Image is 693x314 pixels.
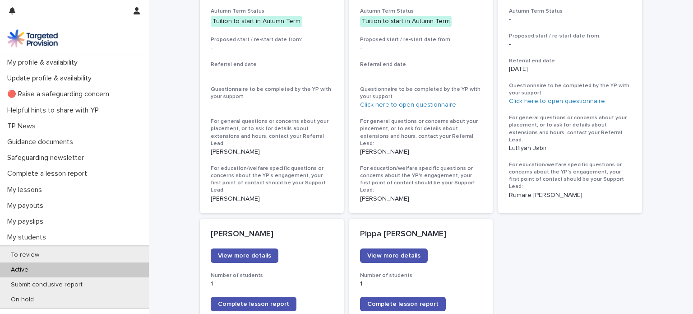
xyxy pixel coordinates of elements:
a: Complete lesson report [211,297,296,311]
p: [PERSON_NAME] [360,195,482,203]
p: [PERSON_NAME] [211,230,333,239]
h3: Proposed start / re-start date from: [509,33,631,40]
p: Guidance documents [4,138,80,146]
p: [PERSON_NAME] [211,148,333,156]
p: TP News [4,122,43,131]
p: Lutfiyah Jabir [509,145,631,152]
h3: For education/welfare specific questions or concerns about the YP's engagement, your first point ... [360,165,482,194]
p: My students [4,233,53,242]
p: - [360,44,482,52]
h3: For education/welfare specific questions or concerns about the YP's engagement, your first point ... [211,165,333,194]
p: - [509,41,631,48]
span: View more details [367,253,420,259]
p: Complete a lesson report [4,169,94,178]
p: [PERSON_NAME] [360,148,482,156]
p: Update profile & availability [4,74,99,83]
h3: Referral end date [509,57,631,65]
p: My payouts [4,202,51,210]
p: [DATE] [509,66,631,73]
span: Complete lesson report [218,301,289,307]
p: 1 [211,280,333,288]
h3: Referral end date [211,61,333,68]
p: 1 [360,280,482,288]
p: 🔴 Raise a safeguarding concern [4,90,116,98]
h3: For general questions or concerns about your placement, or to ask for details about extensions an... [211,118,333,147]
p: Rumare [PERSON_NAME] [509,192,631,199]
p: My profile & availability [4,58,85,67]
a: Complete lesson report [360,297,446,311]
div: Tuition to start in Autumn Term [360,16,452,27]
p: - [509,16,631,23]
h3: Questionnaire to be completed by the YP with your support [509,82,631,97]
p: Pippa [PERSON_NAME] [360,230,482,239]
img: M5nRWzHhSzIhMunXDL62 [7,29,58,47]
h3: Autumn Term Status [509,8,631,15]
a: View more details [211,248,278,263]
p: Active [4,266,36,274]
h3: Proposed start / re-start date from: [211,36,333,43]
h3: Proposed start / re-start date from: [360,36,482,43]
h3: Referral end date [360,61,482,68]
p: My payslips [4,217,51,226]
p: - [360,69,482,77]
h3: Autumn Term Status [211,8,333,15]
h3: Number of students [211,272,333,279]
h3: For general questions or concerns about your placement, or to ask for details about extensions an... [509,114,631,144]
h3: Questionnaire to be completed by the YP with your support [360,86,482,100]
p: My lessons [4,186,49,194]
h3: For general questions or concerns about your placement, or to ask for details about extensions an... [360,118,482,147]
p: - [211,101,333,109]
div: Tuition to start in Autumn Term [211,16,302,27]
h3: For education/welfare specific questions or concerns about the YP's engagement, your first point ... [509,161,631,191]
p: On hold [4,296,41,304]
p: - [211,69,333,77]
p: Submit conclusive report [4,281,90,289]
span: View more details [218,253,271,259]
p: Helpful hints to share with YP [4,106,106,115]
h3: Questionnaire to be completed by the YP with your support [211,86,333,100]
a: Click here to open questionnaire [360,102,456,108]
p: To review [4,251,46,259]
p: Safeguarding newsletter [4,154,91,162]
h3: Autumn Term Status [360,8,482,15]
h3: Number of students [360,272,482,279]
a: View more details [360,248,428,263]
span: Complete lesson report [367,301,439,307]
p: [PERSON_NAME] [211,195,333,203]
p: - [211,44,333,52]
a: Click here to open questionnaire [509,98,605,104]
